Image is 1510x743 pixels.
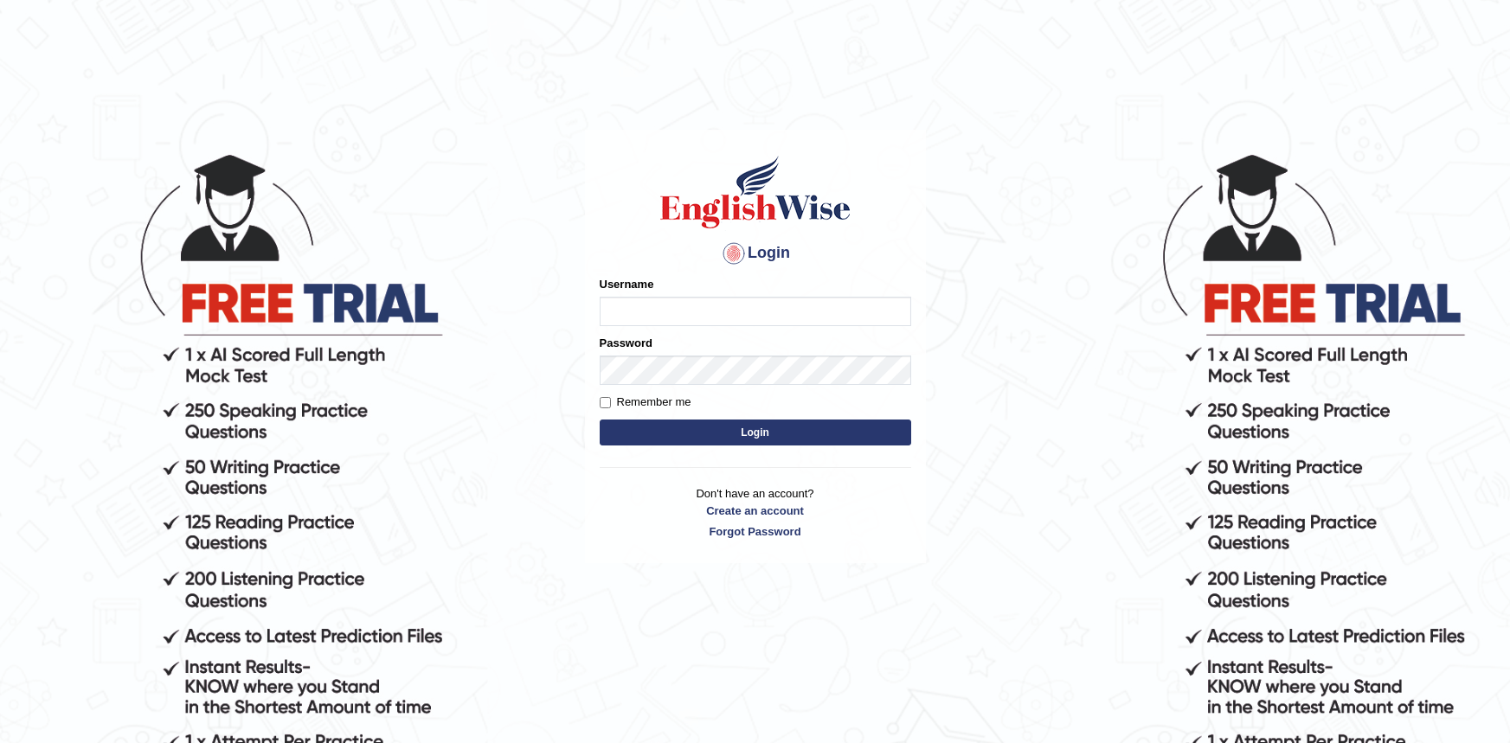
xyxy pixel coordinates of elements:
label: Remember me [600,394,691,411]
button: Login [600,420,911,445]
a: Forgot Password [600,523,911,540]
p: Don't have an account? [600,485,911,539]
h4: Login [600,240,911,267]
label: Password [600,335,652,351]
img: Logo of English Wise sign in for intelligent practice with AI [657,153,854,231]
label: Username [600,276,654,292]
a: Create an account [600,503,911,519]
input: Remember me [600,397,611,408]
